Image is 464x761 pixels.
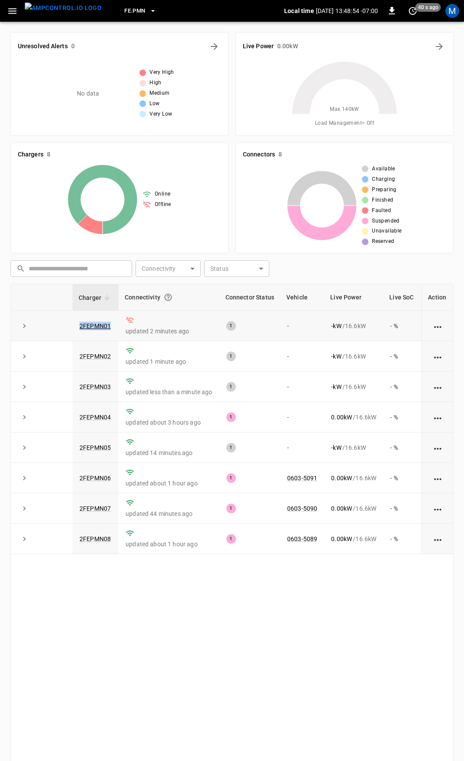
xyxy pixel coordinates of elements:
[226,504,236,513] div: 1
[121,3,160,20] button: FE.PMN
[226,382,236,392] div: 1
[287,535,317,542] a: 0603-5089
[226,534,236,544] div: 1
[330,105,359,114] span: Max. 140 kW
[243,42,274,51] h6: Live Power
[80,535,111,542] a: 2FEPMN08
[383,372,420,402] td: - %
[71,42,75,51] h6: 0
[383,524,420,554] td: - %
[47,150,50,160] h6: 8
[432,504,443,513] div: action cell options
[243,150,275,160] h6: Connectors
[149,89,169,98] span: Medium
[432,352,443,361] div: action cell options
[432,413,443,422] div: action cell options
[280,372,324,402] td: -
[421,284,453,311] th: Action
[331,443,376,452] div: / 16.6 kW
[126,540,212,548] p: updated about 1 hour ago
[331,352,376,361] div: / 16.6 kW
[207,40,221,53] button: All Alerts
[331,474,352,482] p: 0.00 kW
[372,165,395,173] span: Available
[18,411,31,424] button: expand row
[226,473,236,483] div: 1
[372,227,401,236] span: Unavailable
[287,505,317,512] a: 0603-5090
[383,311,420,341] td: - %
[80,322,111,329] a: 2FEPMN01
[226,321,236,331] div: 1
[18,472,31,485] button: expand row
[415,3,441,12] span: 40 s ago
[126,509,212,518] p: updated 44 minutes ago
[284,7,314,15] p: Local time
[331,352,341,361] p: - kW
[226,412,236,422] div: 1
[226,352,236,361] div: 1
[160,289,176,305] button: Connection between the charger and our software.
[125,289,213,305] div: Connectivity
[324,284,383,311] th: Live Power
[287,475,317,482] a: 0603-5091
[80,383,111,390] a: 2FEPMN03
[126,388,212,396] p: updated less than a minute ago
[372,217,400,226] span: Suspended
[432,443,443,452] div: action cell options
[155,190,170,199] span: Online
[18,502,31,515] button: expand row
[331,474,376,482] div: / 16.6 kW
[432,322,443,330] div: action cell options
[77,89,99,98] p: No data
[18,150,43,160] h6: Chargers
[331,322,376,330] div: / 16.6 kW
[383,284,420,311] th: Live SoC
[383,463,420,493] td: - %
[383,402,420,432] td: - %
[126,449,212,457] p: updated 14 minutes ago
[126,357,212,366] p: updated 1 minute ago
[372,237,394,246] span: Reserved
[331,535,352,543] p: 0.00 kW
[383,341,420,372] td: - %
[432,382,443,391] div: action cell options
[25,3,102,13] img: ampcontrol.io logo
[124,6,145,16] span: FE.PMN
[280,311,324,341] td: -
[80,353,111,360] a: 2FEPMN02
[280,402,324,432] td: -
[18,319,31,332] button: expand row
[18,380,31,393] button: expand row
[155,200,171,209] span: Offline
[331,382,341,391] p: - kW
[280,284,324,311] th: Vehicle
[226,443,236,452] div: 1
[18,532,31,545] button: expand row
[149,79,162,87] span: High
[383,432,420,463] td: - %
[126,418,212,427] p: updated about 3 hours ago
[316,7,378,15] p: [DATE] 13:48:54 -07:00
[445,4,459,18] div: profile-icon
[277,42,298,51] h6: 0.00 kW
[331,504,352,513] p: 0.00 kW
[331,535,376,543] div: / 16.6 kW
[315,119,374,128] span: Load Management = Off
[18,441,31,454] button: expand row
[372,175,395,184] span: Charging
[80,505,111,512] a: 2FEPMN07
[432,40,446,53] button: Energy Overview
[280,432,324,463] td: -
[126,327,212,336] p: updated 2 minutes ago
[406,4,420,18] button: set refresh interval
[331,413,352,422] p: 0.00 kW
[372,206,391,215] span: Faulted
[126,479,212,488] p: updated about 1 hour ago
[79,292,113,303] span: Charger
[80,444,111,451] a: 2FEPMN05
[80,414,111,421] a: 2FEPMN04
[18,42,68,51] h6: Unresolved Alerts
[80,475,111,482] a: 2FEPMN06
[331,504,376,513] div: / 16.6 kW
